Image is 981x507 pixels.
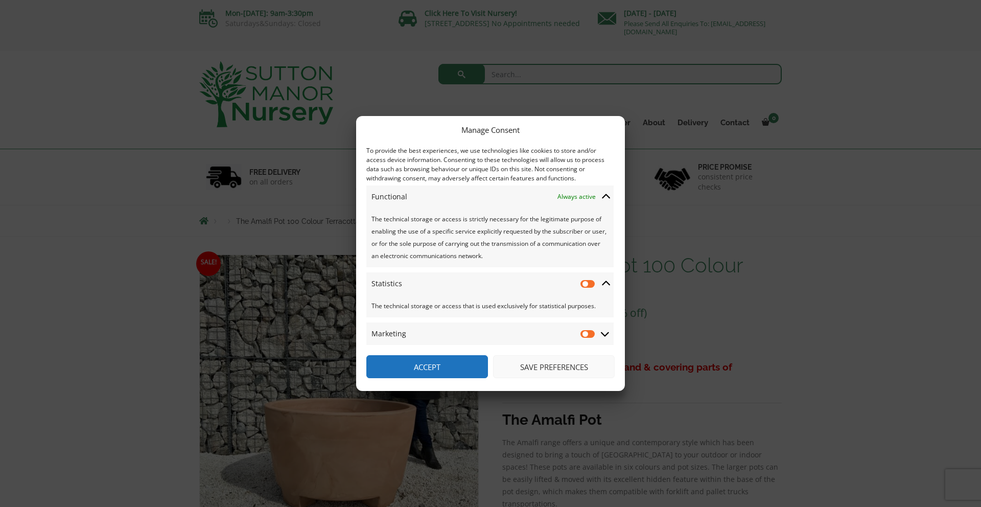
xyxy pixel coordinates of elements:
button: Save preferences [493,355,615,378]
summary: Marketing [366,322,614,345]
span: Always active [557,191,596,203]
summary: Functional Always active [366,186,614,208]
div: To provide the best experiences, we use technologies like cookies to store and/or access device i... [366,146,614,183]
span: Statistics [371,278,402,290]
span: The technical storage or access is strictly necessary for the legitimate purpose of enabling the ... [371,215,606,260]
summary: Statistics [366,272,614,295]
span: Functional [371,191,407,203]
span: Marketing [371,328,406,340]
span: The technical storage or access that is used exclusively for statistical purposes. [371,300,609,312]
div: Manage Consent [461,124,520,136]
button: Accept [366,355,488,378]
